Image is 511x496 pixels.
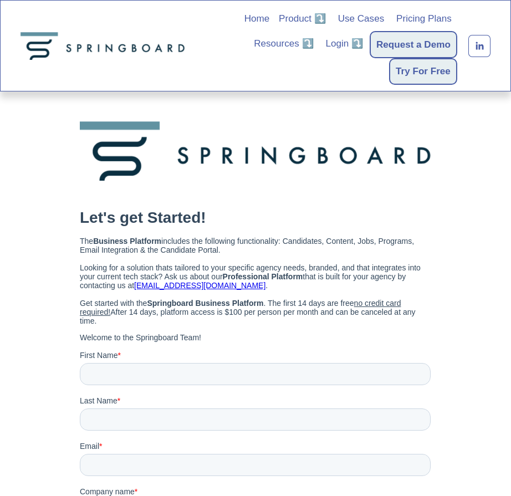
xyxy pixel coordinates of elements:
[254,36,313,51] a: folder dropdown
[254,37,313,50] span: Resources ⤵️
[279,12,326,27] a: folder dropdown
[21,32,189,60] img: Springboard Technologies
[244,12,270,27] a: Home
[13,115,81,124] strong: Business Platform
[325,36,363,51] a: folder dropdown
[338,12,385,27] a: Use Cases
[67,177,183,186] strong: Springboard Business Platform
[143,151,223,160] strong: Professional Platform
[468,35,490,57] a: LinkedIn
[396,64,451,79] a: Try For Free
[396,12,452,27] a: Pricing Plans
[376,37,451,52] a: Request a Demo
[279,12,326,25] span: Product ⤵️
[325,37,363,50] span: Login ⤵️
[54,160,186,168] a: [EMAIL_ADDRESS][DOMAIN_NAME]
